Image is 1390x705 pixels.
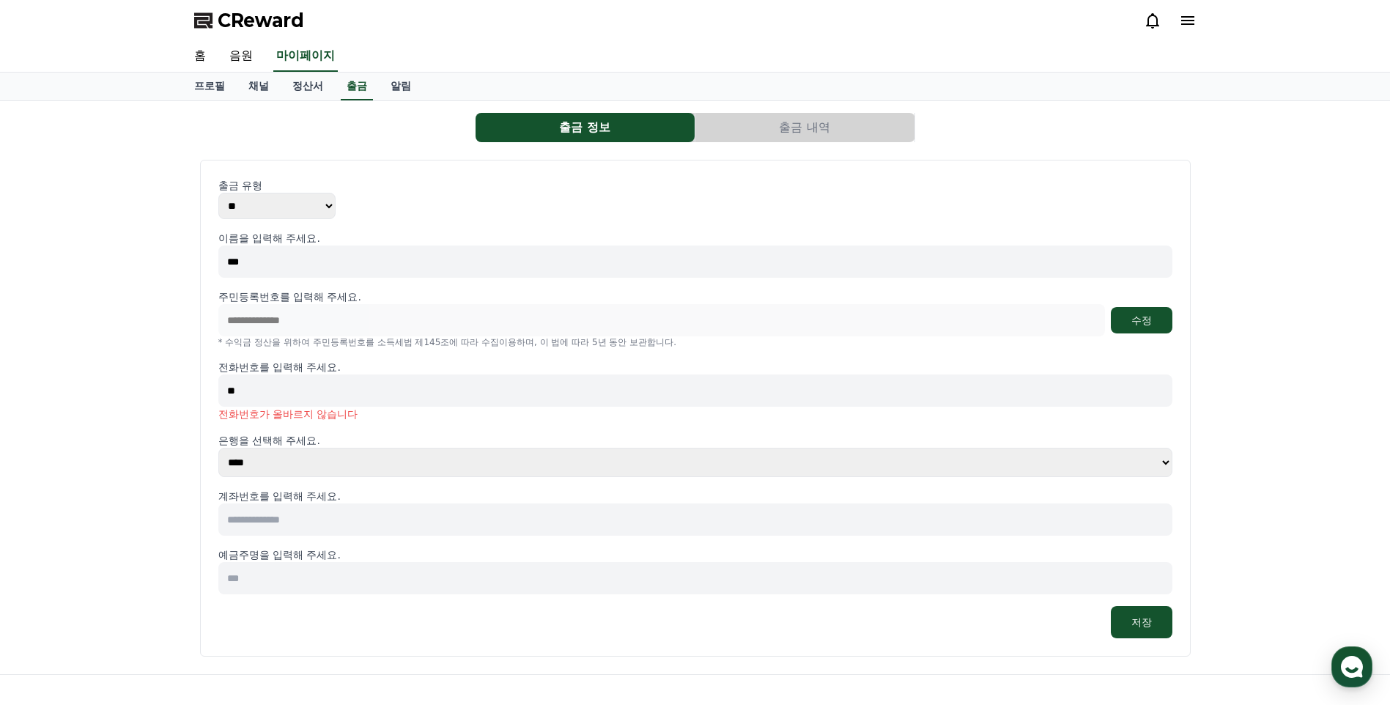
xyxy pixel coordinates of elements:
[695,113,914,142] button: 출금 내역
[218,433,1172,448] p: 은행을 선택해 주세요.
[476,113,695,142] a: 출금 정보
[476,113,695,142] button: 출금 정보
[218,547,1172,562] p: 예금주명을 입력해 주세요.
[46,487,55,498] span: 홈
[218,360,1172,374] p: 전화번호를 입력해 주세요.
[97,465,189,501] a: 대화
[194,9,304,32] a: CReward
[189,465,281,501] a: 설정
[218,289,361,304] p: 주민등록번호를 입력해 주세요.
[218,407,1172,421] p: 전화번호가 올바르지 않습니다
[182,41,218,72] a: 홈
[1111,307,1172,333] button: 수정
[1111,606,1172,638] button: 저장
[4,465,97,501] a: 홈
[218,9,304,32] span: CReward
[237,73,281,100] a: 채널
[218,231,1172,246] p: 이름을 입력해 주세요.
[182,73,237,100] a: 프로필
[341,73,373,100] a: 출금
[281,73,335,100] a: 정산서
[218,41,265,72] a: 음원
[134,487,152,499] span: 대화
[273,41,338,72] a: 마이페이지
[695,113,915,142] a: 출금 내역
[218,489,1172,503] p: 계좌번호를 입력해 주세요.
[226,487,244,498] span: 설정
[218,178,1172,193] p: 출금 유형
[218,336,1172,348] p: * 수익금 정산을 위하여 주민등록번호를 소득세법 제145조에 따라 수집이용하며, 이 법에 따라 5년 동안 보관합니다.
[379,73,423,100] a: 알림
